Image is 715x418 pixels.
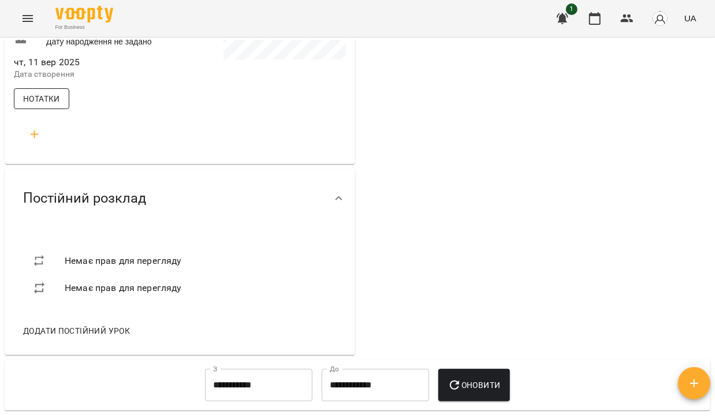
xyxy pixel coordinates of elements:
[23,92,60,106] span: Нотатки
[652,10,668,27] img: avatar_s.png
[65,281,181,295] span: Немає прав для перегляду
[14,69,178,80] p: Дата створення
[65,254,181,268] span: Немає прав для перегляду
[680,8,701,29] button: UA
[438,369,509,401] button: Оновити
[14,55,178,69] span: чт, 11 вер 2025
[55,6,113,23] img: Voopty Logo
[14,5,42,32] button: Menu
[23,189,146,207] span: Постійний розклад
[14,88,69,109] button: Нотатки
[684,12,697,24] span: UA
[55,24,113,31] span: For Business
[448,378,500,392] span: Оновити
[23,324,130,338] span: Додати постійний урок
[18,320,135,341] button: Додати постійний урок
[5,169,355,228] div: Постійний розклад
[566,3,578,15] span: 1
